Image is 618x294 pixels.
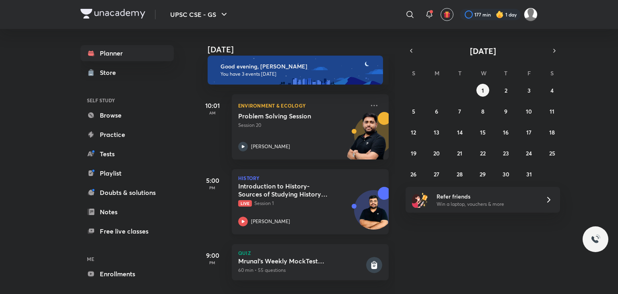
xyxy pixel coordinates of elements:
[430,147,443,159] button: October 20, 2025
[499,147,512,159] button: October 23, 2025
[407,168,420,180] button: October 26, 2025
[549,149,555,157] abbr: October 25, 2025
[499,84,512,97] button: October 2, 2025
[503,128,509,136] abbr: October 16, 2025
[503,170,509,178] abbr: October 30, 2025
[480,149,486,157] abbr: October 22, 2025
[503,149,509,157] abbr: October 23, 2025
[196,110,229,115] p: AM
[407,147,420,159] button: October 19, 2025
[412,69,415,77] abbr: Sunday
[550,108,554,115] abbr: October 11, 2025
[476,105,489,118] button: October 8, 2025
[238,257,365,265] h5: Mrunal's Weekly MockTest Pillar3B_Currency_Exchange_SDR
[80,184,174,201] a: Doubts & solutions
[238,101,365,110] p: Environment & Ecology
[453,105,466,118] button: October 7, 2025
[437,192,536,201] h6: Refer friends
[165,6,234,23] button: UPSC CSE - GS
[453,168,466,180] button: October 28, 2025
[453,147,466,159] button: October 21, 2025
[344,112,389,168] img: unacademy
[80,266,174,282] a: Enrollments
[412,192,428,208] img: referral
[220,71,376,77] p: You have 3 events [DATE]
[251,143,290,150] p: [PERSON_NAME]
[546,84,558,97] button: October 4, 2025
[407,126,420,139] button: October 12, 2025
[480,170,486,178] abbr: October 29, 2025
[251,218,290,225] p: [PERSON_NAME]
[527,69,531,77] abbr: Friday
[238,251,382,255] p: Quiz
[499,168,512,180] button: October 30, 2025
[238,200,365,207] p: Session 1
[433,149,440,157] abbr: October 20, 2025
[80,252,174,266] h6: ME
[504,69,507,77] abbr: Thursday
[496,10,504,19] img: streak
[591,234,600,244] img: ttu
[80,223,174,239] a: Free live classes
[430,126,443,139] button: October 13, 2025
[80,64,174,81] a: Store
[80,9,145,21] a: Company Logo
[80,9,145,19] img: Company Logo
[482,87,484,94] abbr: October 1, 2025
[476,168,489,180] button: October 29, 2025
[546,126,558,139] button: October 18, 2025
[196,176,229,185] h5: 5:00
[457,149,462,157] abbr: October 21, 2025
[238,176,382,180] p: History
[523,105,536,118] button: October 10, 2025
[80,146,174,162] a: Tests
[546,147,558,159] button: October 25, 2025
[238,267,365,274] p: 60 min • 55 questions
[412,108,415,115] abbr: October 5, 2025
[549,128,555,136] abbr: October 18, 2025
[407,105,420,118] button: October 5, 2025
[80,165,174,181] a: Playlist
[526,108,532,115] abbr: October 10, 2025
[524,8,538,21] img: Shubham Kumar
[453,126,466,139] button: October 14, 2025
[504,108,507,115] abbr: October 9, 2025
[470,46,496,56] span: [DATE]
[411,128,416,136] abbr: October 12, 2025
[238,182,338,198] h5: Introduction to History- Sources of Studying History+ Pre Historic India
[238,112,338,120] h5: Problem Solving Session
[411,149,416,157] abbr: October 19, 2025
[480,128,486,136] abbr: October 15, 2025
[550,69,554,77] abbr: Saturday
[457,128,463,136] abbr: October 14, 2025
[435,69,439,77] abbr: Monday
[100,68,121,77] div: Store
[526,128,531,136] abbr: October 17, 2025
[196,101,229,110] h5: 10:01
[80,204,174,220] a: Notes
[481,108,484,115] abbr: October 8, 2025
[523,168,536,180] button: October 31, 2025
[443,11,451,18] img: avatar
[458,69,461,77] abbr: Tuesday
[527,87,531,94] abbr: October 3, 2025
[526,149,532,157] abbr: October 24, 2025
[80,45,174,61] a: Planner
[435,108,438,115] abbr: October 6, 2025
[430,168,443,180] button: October 27, 2025
[80,93,174,107] h6: SELF STUDY
[434,128,439,136] abbr: October 13, 2025
[505,87,507,94] abbr: October 2, 2025
[523,126,536,139] button: October 17, 2025
[457,170,463,178] abbr: October 28, 2025
[476,147,489,159] button: October 22, 2025
[546,105,558,118] button: October 11, 2025
[196,251,229,260] h5: 9:00
[499,126,512,139] button: October 16, 2025
[80,126,174,143] a: Practice
[441,8,453,21] button: avatar
[208,45,397,54] h4: [DATE]
[550,87,554,94] abbr: October 4, 2025
[523,84,536,97] button: October 3, 2025
[523,147,536,159] button: October 24, 2025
